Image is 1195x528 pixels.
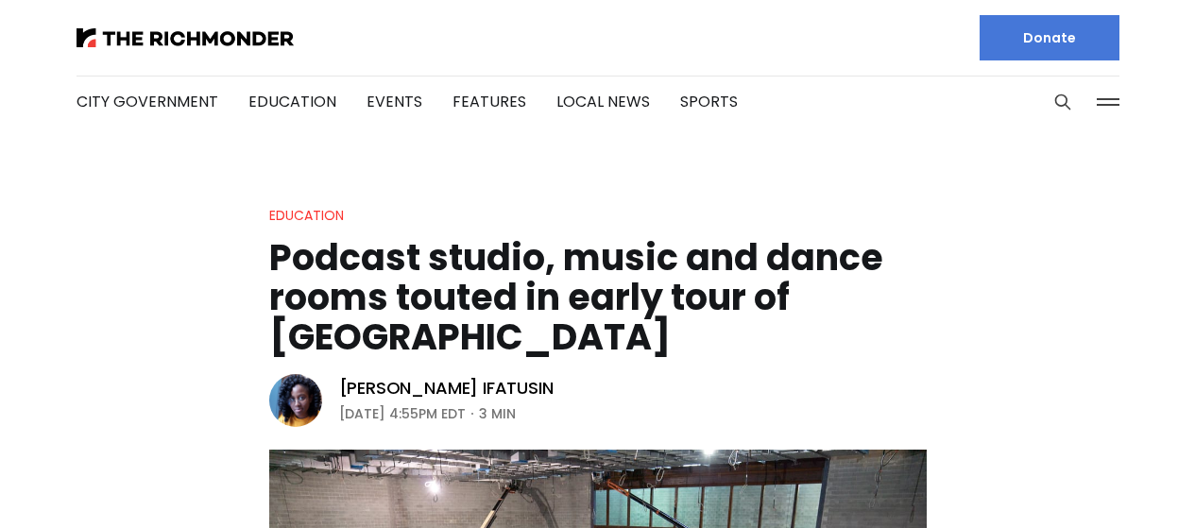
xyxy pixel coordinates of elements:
span: 3 min [479,402,516,425]
a: Education [248,91,336,112]
a: Education [269,206,344,225]
img: The Richmonder [77,28,294,47]
a: City Government [77,91,218,112]
h1: Podcast studio, music and dance rooms touted in early tour of [GEOGRAPHIC_DATA] [269,238,927,357]
a: Events [367,91,422,112]
img: Victoria A. Ifatusin [269,374,322,427]
a: Donate [980,15,1119,60]
button: Search this site [1049,88,1077,116]
time: [DATE] 4:55PM EDT [339,402,466,425]
a: Sports [680,91,738,112]
a: Local News [556,91,650,112]
a: Features [452,91,526,112]
a: [PERSON_NAME] Ifatusin [339,377,554,400]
